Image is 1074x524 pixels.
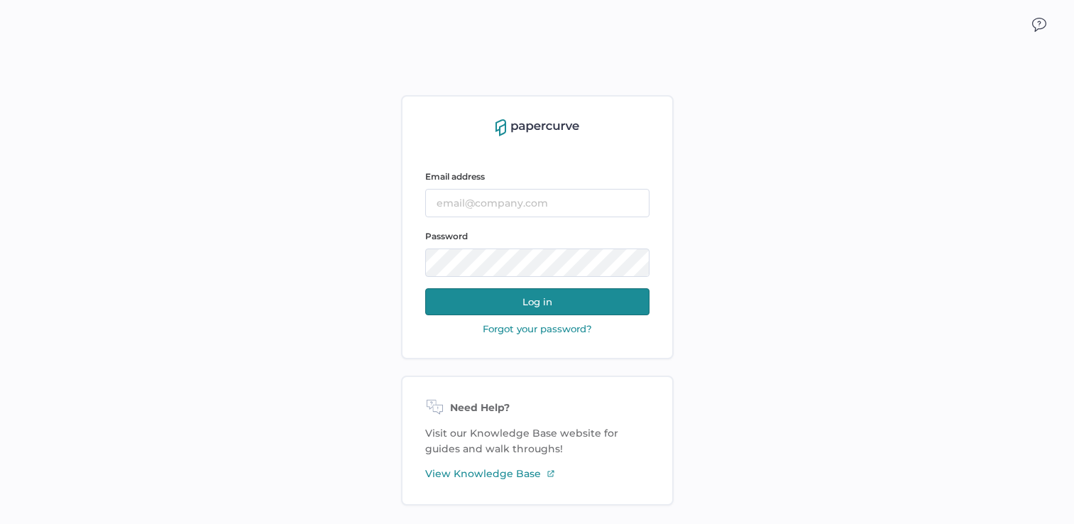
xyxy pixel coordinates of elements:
input: email@company.com [425,189,650,217]
div: Need Help? [425,400,650,417]
img: external-link-icon-3.58f4c051.svg [547,469,555,478]
div: Visit our Knowledge Base website for guides and walk throughs! [401,376,674,506]
img: papercurve-logo-colour.7244d18c.svg [495,119,579,136]
span: Email address [425,171,485,182]
span: View Knowledge Base [425,466,541,481]
img: icon_chat.2bd11823.svg [1032,18,1046,32]
button: Forgot your password? [478,322,596,335]
img: need-help-icon.d526b9f7.svg [425,400,444,417]
span: Password [425,231,468,241]
button: Log in [425,288,650,315]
